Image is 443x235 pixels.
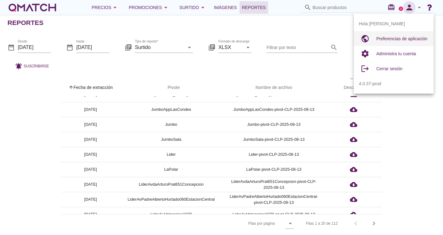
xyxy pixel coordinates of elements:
td: JumboAppLasCondes [120,102,222,117]
td: JumboSala [120,132,222,147]
i: date_range [66,44,74,51]
span: 4.0.37-prod [359,81,381,87]
td: LiderAvValparaiso1070 [120,207,222,222]
th: Nombre de archivo: Not sorted. [222,79,326,96]
td: [DATE] [61,147,120,162]
button: Surtido [174,1,212,14]
button: Suscribirse [10,61,54,72]
span: Imágenes [214,4,237,11]
a: white-qmatch-logo [7,1,57,14]
i: public [359,32,371,45]
i: chevron_right [370,220,378,227]
i: notifications_active [15,62,24,70]
td: [DATE] [61,192,120,207]
i: cloud_download [350,196,358,203]
span: Reportes [242,4,266,11]
input: Formato de descarga [218,42,243,52]
td: Jumbo-pivot-CLP-2025-08-13 [222,117,326,132]
input: Buscar productos [313,2,351,12]
i: search [330,44,338,51]
th: Fecha de extracción: Sorted ascending. Activate to sort descending. [61,79,120,96]
td: Lider-pivot-CLP-2025-08-13 [222,147,326,162]
input: hasta [76,42,110,52]
td: LiderAvdaArturoPrat651Concepcion-pivot-CLP-2025-08-13 [222,177,326,192]
td: [DATE] [61,207,120,222]
button: Promociones [124,1,174,14]
input: Tipo de reporte* [135,42,184,52]
i: cloud_download [350,136,358,143]
span: Preferencias de aplicación [376,36,427,41]
i: cloud_download [350,166,358,173]
h2: Reportes [7,18,44,28]
i: arrow_drop_down [162,4,169,11]
i: cloud_download [350,181,358,188]
i: arrow_upward [69,85,74,90]
th: Descargar: Not sorted. [326,79,382,96]
span: Administra tu cuenta [376,51,416,56]
td: [DATE] [61,177,120,192]
td: Jumbo [120,117,222,132]
td: [DATE] [61,162,120,177]
div: Promociones [129,4,169,11]
i: cloud_download [350,151,358,158]
td: [DATE] [61,102,120,117]
i: cloud_download [350,121,358,128]
td: LiderAvPadreAlbertoHurtado060EstacionCentral [120,192,222,207]
div: Precios [92,4,119,11]
i: arrow_drop_down [186,44,193,51]
th: Pivote: Not sorted. Activate to sort ascending. [120,79,222,96]
i: arrow_drop_down [287,220,294,227]
i: arrow_drop_down [416,4,423,11]
button: Precios [87,1,124,14]
td: Lider [120,147,222,162]
span: Hola [PERSON_NAME] [359,21,405,27]
a: Imágenes [212,1,240,14]
i: arrow_drop_down [111,4,119,11]
i: redeem [388,3,398,11]
a: 2 [399,7,403,11]
td: JumboSala-pivot-CLP-2025-08-13 [222,132,326,147]
td: LiderAvPadreAlbertoHurtado060EstacionCentral-pivot-CLP-2025-08-13 [222,192,326,207]
i: search [304,4,312,11]
i: logout [359,62,371,75]
td: JumboAppLasCondes-pivot-CLP-2025-08-13 [222,102,326,117]
td: LaPolar [120,162,222,177]
button: Next page [368,218,379,229]
i: date_range [7,44,15,51]
text: 2 [400,7,402,10]
input: Desde [18,42,51,52]
i: arrow_drop_down [199,4,207,11]
a: Reportes [240,1,269,14]
i: cloud_download [350,106,358,113]
td: LaPolar-pivot-CLP-2025-08-13 [222,162,326,177]
div: Filas por página [186,214,294,233]
td: LiderAvValparaiso1070-pivot-CLP-2025-08-13 [222,207,326,222]
span: Suscribirse [24,63,49,69]
i: cloud_download [350,211,358,218]
i: settings [359,47,371,60]
div: Surtido [179,4,207,11]
i: library_books [125,44,132,51]
i: arrow_drop_down [244,44,252,51]
i: library_books [208,44,216,51]
span: Cerrar sesión [376,66,403,71]
td: [DATE] [61,117,120,132]
input: Filtrar por texto [267,42,329,52]
td: LiderAvdaArturoPrat651Concepcion [120,177,222,192]
div: Filas 1 a 20 de 112 [306,221,338,226]
i: person [403,3,416,12]
td: [DATE] [61,132,120,147]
